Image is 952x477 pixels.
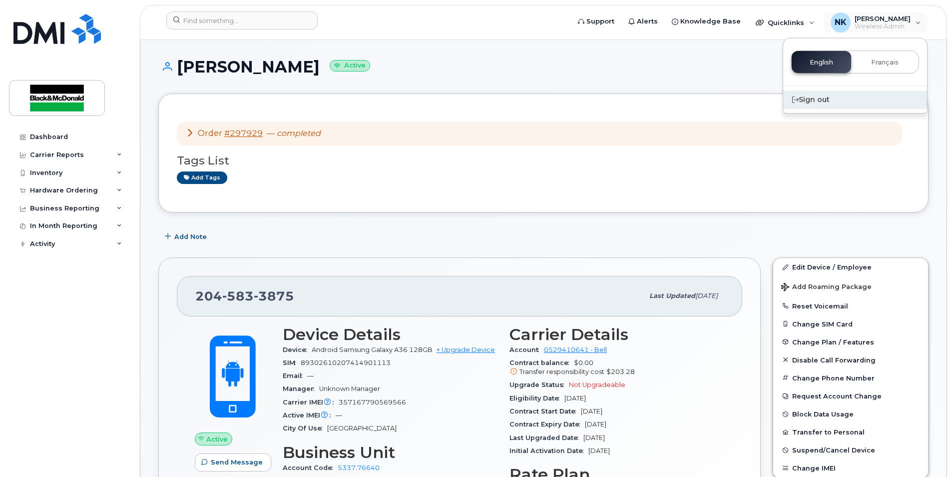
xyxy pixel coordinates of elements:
span: Carrier IMEI [283,398,339,406]
button: Change Phone Number [773,369,928,387]
span: Last updated [649,292,695,299]
span: Change Plan / Features [792,338,874,345]
a: 0529410641 - Bell [544,346,607,353]
span: Français [871,58,899,66]
span: City Of Use [283,424,327,432]
span: [DATE] [583,434,605,441]
button: Reset Voicemail [773,297,928,315]
button: Change IMEI [773,459,928,477]
h3: Carrier Details [509,325,724,343]
span: Last Upgraded Date [509,434,583,441]
span: 583 [222,288,254,303]
h3: Business Unit [283,443,497,461]
span: Device [283,346,312,353]
span: Order [198,128,222,138]
span: $203.28 [606,368,635,375]
h3: Device Details [283,325,497,343]
span: SIM [283,359,301,366]
h3: Tags List [177,154,910,167]
button: Add Roaming Package [773,276,928,296]
span: — [336,411,342,419]
span: [DATE] [564,394,586,402]
em: completed [277,128,321,138]
button: Block Data Usage [773,405,928,423]
div: Sign out [783,90,927,109]
span: Add Note [174,232,207,241]
span: Not Upgradeable [569,381,625,388]
button: Change SIM Card [773,315,928,333]
button: Disable Call Forwarding [773,351,928,369]
button: Suspend/Cancel Device [773,441,928,459]
button: Send Message [195,453,271,471]
span: 357167790569566 [339,398,406,406]
span: Active IMEI [283,411,336,419]
button: Request Account Change [773,387,928,405]
span: Android Samsung Galaxy A36 128GB [312,346,433,353]
span: Account [509,346,544,353]
a: Add tags [177,171,227,184]
span: Disable Call Forwarding [792,356,876,363]
span: 89302610207414901113 [301,359,391,366]
span: 204 [195,288,294,303]
span: [GEOGRAPHIC_DATA] [327,424,397,432]
span: Account Code [283,464,338,471]
span: Manager [283,385,319,392]
span: Transfer responsibility cost [519,368,604,375]
a: Edit Device / Employee [773,258,928,276]
h1: [PERSON_NAME] [158,58,929,75]
span: Upgrade Status [509,381,569,388]
span: Suspend/Cancel Device [792,446,875,454]
span: — [267,128,321,138]
span: Add Roaming Package [781,283,872,292]
button: Change Plan / Features [773,333,928,351]
span: Contract balance [509,359,574,366]
span: Active [206,434,228,444]
span: [DATE] [695,292,718,299]
span: — [307,372,314,379]
span: [DATE] [588,447,610,454]
span: Initial Activation Date [509,447,588,454]
a: #297929 [224,128,263,138]
span: 3875 [254,288,294,303]
small: Active [330,60,370,71]
a: + Upgrade Device [437,346,495,353]
span: Contract Expiry Date [509,420,585,428]
button: Add Note [158,227,215,245]
span: Send Message [211,457,263,467]
span: Email [283,372,307,379]
span: Eligibility Date [509,394,564,402]
span: $0.00 [509,359,724,377]
span: Unknown Manager [319,385,380,392]
span: [DATE] [581,407,602,415]
a: 5337.76640 [338,464,380,471]
button: Transfer to Personal [773,423,928,441]
span: [DATE] [585,420,606,428]
span: Contract Start Date [509,407,581,415]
